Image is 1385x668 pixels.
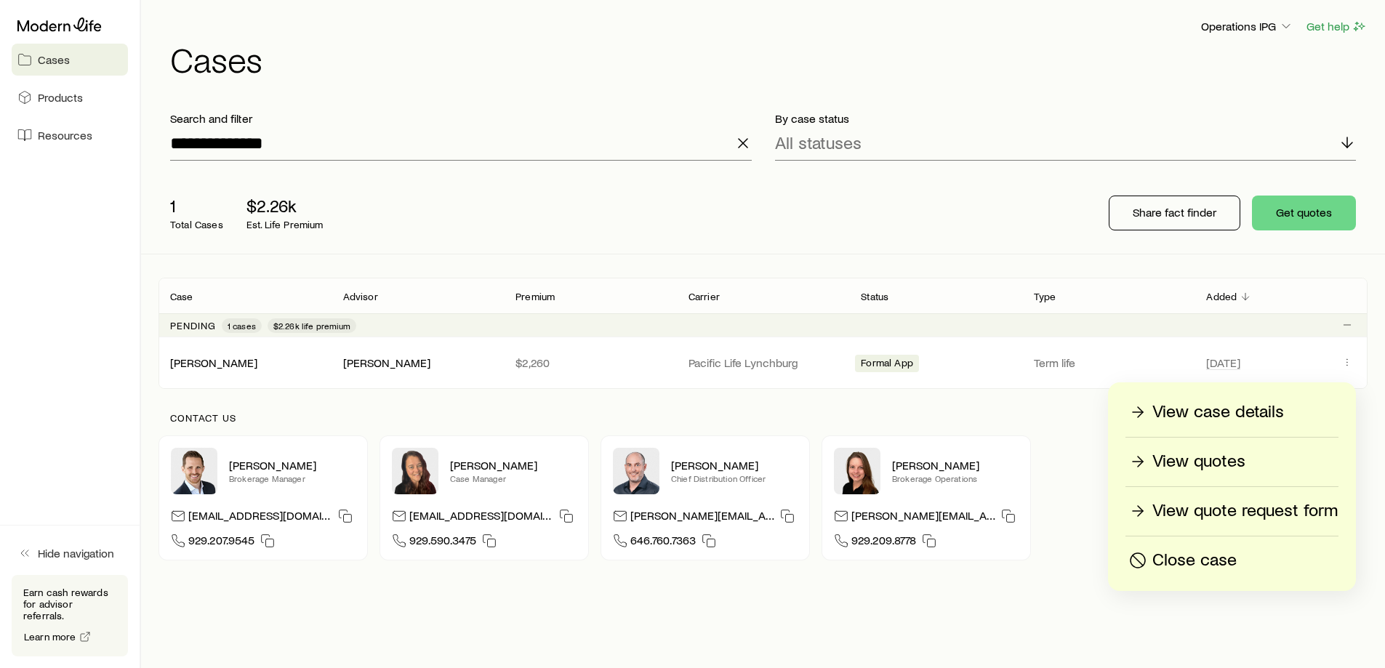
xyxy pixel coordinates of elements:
[851,533,916,552] span: 929.209.8778
[1206,291,1237,302] p: Added
[630,533,696,552] span: 646.760.7363
[1152,499,1338,523] p: View quote request form
[1125,449,1338,475] a: View quotes
[515,291,555,302] p: Premium
[1152,401,1284,424] p: View case details
[188,508,332,528] p: [EMAIL_ADDRESS][DOMAIN_NAME]
[892,472,1019,484] p: Brokerage Operations
[1152,450,1245,473] p: View quotes
[861,357,913,372] span: Formal App
[1152,549,1237,572] p: Close case
[450,472,577,484] p: Case Manager
[861,291,888,302] p: Status
[851,508,995,528] p: [PERSON_NAME][EMAIL_ADDRESS][DOMAIN_NAME]
[1034,355,1184,370] p: Term life
[1200,18,1294,36] button: Operations IPG
[1034,291,1056,302] p: Type
[613,448,659,494] img: Dan Pierson
[170,41,1368,76] h1: Cases
[1125,548,1338,574] button: Close case
[170,355,257,369] a: [PERSON_NAME]
[343,291,378,302] p: Advisor
[38,546,114,560] span: Hide navigation
[171,448,217,494] img: Nick Weiler
[170,111,752,126] p: Search and filter
[229,472,356,484] p: Brokerage Manager
[228,320,256,331] span: 1 cases
[170,219,223,230] p: Total Cases
[38,90,83,105] span: Products
[671,472,798,484] p: Chief Distribution Officer
[1125,400,1338,425] a: View case details
[892,458,1019,472] p: [PERSON_NAME]
[1109,196,1240,230] button: Share fact finder
[229,458,356,472] p: [PERSON_NAME]
[273,320,350,331] span: $2.26k life premium
[1306,18,1368,35] button: Get help
[1252,196,1356,230] button: Get quotes
[170,355,257,371] div: [PERSON_NAME]
[12,575,128,656] div: Earn cash rewards for advisor referrals.Learn more
[409,508,553,528] p: [EMAIL_ADDRESS][DOMAIN_NAME]
[38,52,70,67] span: Cases
[1125,499,1338,524] a: View quote request form
[12,81,128,113] a: Products
[170,291,193,302] p: Case
[12,119,128,151] a: Resources
[834,448,880,494] img: Ellen Wall
[689,355,838,370] p: Pacific Life Lynchburg
[1201,19,1293,33] p: Operations IPG
[630,508,774,528] p: [PERSON_NAME][EMAIL_ADDRESS][DOMAIN_NAME]
[515,355,665,370] p: $2,260
[775,111,1357,126] p: By case status
[392,448,438,494] img: Abby McGuigan
[170,412,1356,424] p: Contact us
[170,196,223,216] p: 1
[246,196,324,216] p: $2.26k
[1206,355,1240,370] span: [DATE]
[775,132,862,153] p: All statuses
[158,278,1368,389] div: Client cases
[38,128,92,142] span: Resources
[12,537,128,569] button: Hide navigation
[188,533,254,552] span: 929.207.9545
[409,533,476,552] span: 929.590.3475
[23,587,116,621] p: Earn cash rewards for advisor referrals.
[343,355,430,371] div: [PERSON_NAME]
[24,632,76,642] span: Learn more
[170,320,216,331] p: Pending
[246,219,324,230] p: Est. Life Premium
[1133,205,1216,220] p: Share fact finder
[689,291,720,302] p: Carrier
[671,458,798,472] p: [PERSON_NAME]
[450,458,577,472] p: [PERSON_NAME]
[12,44,128,76] a: Cases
